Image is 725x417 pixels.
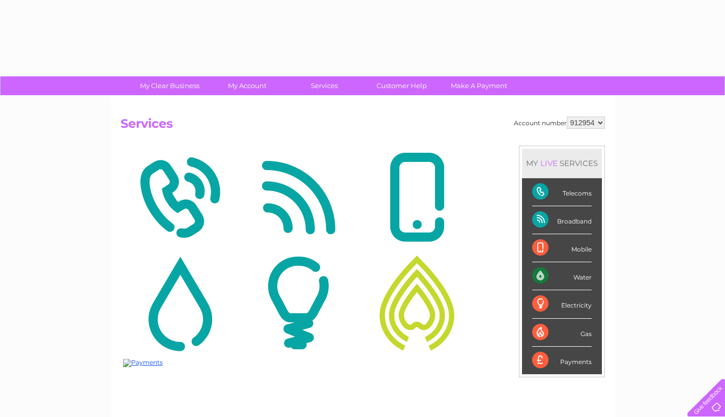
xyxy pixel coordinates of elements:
[532,234,592,262] div: Mobile
[123,254,237,352] img: Water
[242,254,355,352] img: Electricity
[360,76,444,95] a: Customer Help
[532,347,592,374] div: Payments
[360,254,474,352] img: Gas
[532,206,592,234] div: Broadband
[123,148,237,247] img: Telecoms
[514,117,605,129] div: Account number
[205,76,289,95] a: My Account
[282,76,366,95] a: Services
[538,158,560,168] div: LIVE
[360,148,474,247] img: Mobile
[242,148,355,247] img: Broadband
[532,319,592,347] div: Gas
[522,149,602,178] div: MY SERVICES
[532,290,592,318] div: Electricity
[437,76,521,95] a: Make A Payment
[532,262,592,290] div: Water
[532,178,592,206] div: Telecoms
[123,359,163,367] img: Payments
[128,76,212,95] a: My Clear Business
[121,117,605,136] h2: Services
